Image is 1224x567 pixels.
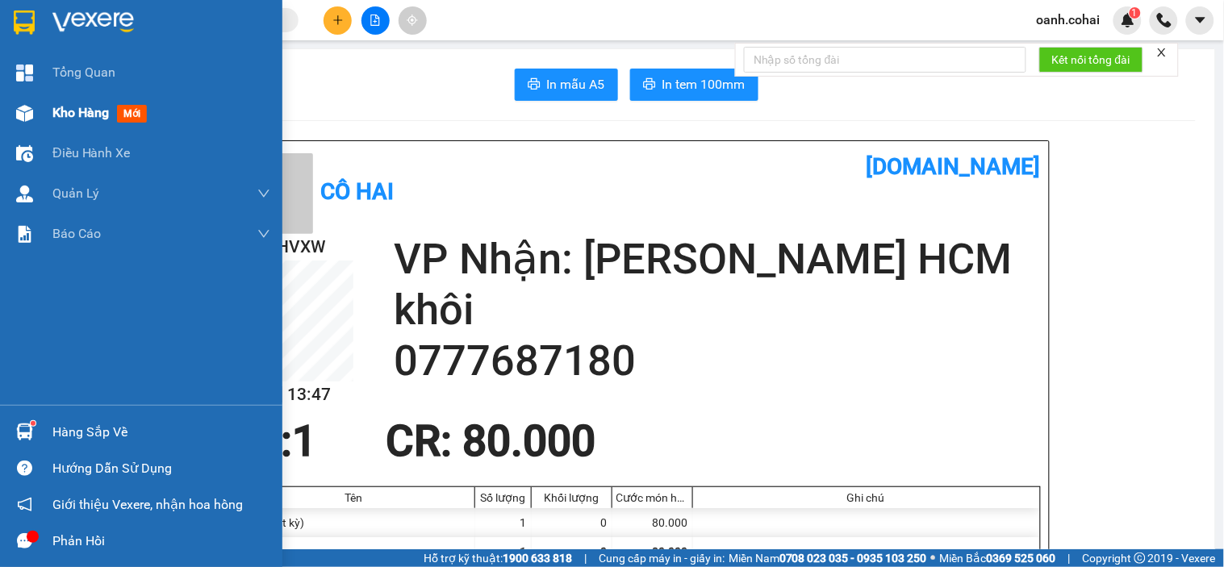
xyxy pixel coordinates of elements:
div: Cước món hàng [616,491,688,504]
span: ⚪️ [931,555,936,561]
span: | [584,549,587,567]
span: mới [117,105,147,123]
img: solution-icon [16,226,33,243]
button: aim [399,6,427,35]
button: printerIn mẫu A5 [515,69,618,101]
img: warehouse-icon [16,423,33,440]
span: Giới thiệu Vexere, nhận hoa hồng [52,494,243,515]
h2: VP Nhận: [PERSON_NAME] HCM [394,234,1041,285]
img: logo-vxr [14,10,35,35]
sup: 1 [1130,7,1141,19]
span: Cung cấp máy in - giấy in: [599,549,725,567]
span: notification [17,497,32,512]
span: 80.000 [653,545,688,558]
h2: 0777687180 [394,336,1041,386]
div: Ghi chú [697,491,1036,504]
button: caret-down [1186,6,1214,35]
div: Phản hồi [52,529,270,553]
img: phone-icon [1157,13,1172,27]
span: plus [332,15,344,26]
span: Điều hành xe [52,143,131,163]
span: Quản Lý [52,183,99,203]
img: dashboard-icon [16,65,33,81]
b: Cô Hai [321,178,395,205]
span: 0 [601,545,608,558]
span: Tổng Quan [52,62,115,82]
div: 0 [532,508,612,537]
span: In mẫu A5 [547,74,605,94]
span: message [17,533,32,548]
strong: 0708 023 035 - 0935 103 250 [779,552,927,565]
span: printer [528,77,541,93]
span: In tem 100mm [662,74,746,94]
div: Số lượng [479,491,527,504]
span: 1 [293,416,317,466]
span: AyunPa [144,88,202,107]
button: printerIn tem 100mm [630,69,758,101]
h2: FYYMHVXW [7,50,96,75]
img: warehouse-icon [16,105,33,122]
span: CR : 80.000 [386,416,595,466]
div: Khối lượng [536,491,608,504]
strong: 1900 633 818 [503,552,572,565]
span: down [257,227,270,240]
span: Hỗ trợ kỹ thuật: [424,549,572,567]
span: Miền Bắc [940,549,1056,567]
span: 1bao [144,111,198,140]
div: Hướng dẫn sử dụng [52,457,270,481]
h2: FYYMHVXW [232,234,353,261]
span: Gửi: [144,61,175,81]
span: copyright [1134,552,1146,564]
span: printer [643,77,656,93]
span: Kết nối tổng đài [1052,51,1130,69]
span: question-circle [17,461,32,476]
img: warehouse-icon [16,145,33,162]
span: Báo cáo [52,223,101,244]
input: Nhập số tổng đài [744,47,1026,73]
button: file-add [361,6,390,35]
span: oanh.cohai [1024,10,1113,30]
div: Hàng sắp về [52,420,270,444]
sup: 1 [31,421,36,426]
span: 1 [520,545,527,558]
div: Tên [237,491,470,504]
span: down [257,187,270,200]
span: | [1068,549,1071,567]
img: icon-new-feature [1121,13,1135,27]
button: Kết nối tổng đài [1039,47,1143,73]
h2: khôi [394,285,1041,336]
img: warehouse-icon [16,186,33,202]
h2: [DATE] 13:47 [232,381,353,408]
span: [DATE] 13:47 [144,44,203,56]
div: 80.000 [612,508,693,537]
span: 1 [1132,7,1138,19]
span: caret-down [1193,13,1208,27]
b: Cô Hai [41,11,108,35]
span: Kho hàng [52,105,109,120]
div: 1bao (Bất kỳ) [233,508,475,537]
span: aim [407,15,418,26]
b: [DOMAIN_NAME] [867,153,1041,180]
span: close [1156,47,1168,58]
button: plus [324,6,352,35]
span: Miền Nam [729,549,927,567]
div: 1 [475,508,532,537]
span: file-add [370,15,381,26]
strong: 0369 525 060 [987,552,1056,565]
